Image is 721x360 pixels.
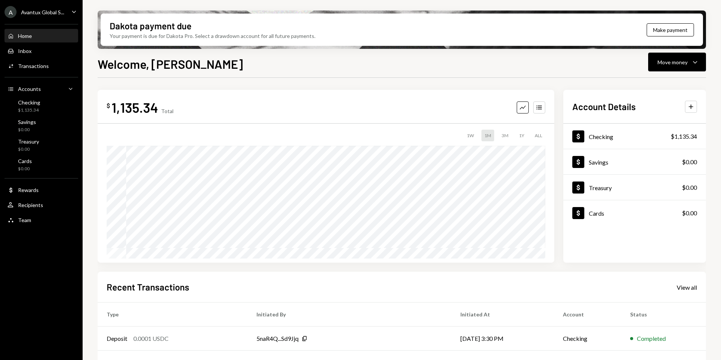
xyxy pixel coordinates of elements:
[18,158,32,164] div: Cards
[5,198,78,212] a: Recipients
[18,33,32,39] div: Home
[18,202,43,208] div: Recipients
[5,59,78,73] a: Transactions
[98,56,243,71] h1: Welcome, [PERSON_NAME]
[256,334,299,343] div: 5naR4Q...Sd9Jjq
[481,130,494,141] div: 1M
[464,130,477,141] div: 1W
[682,183,697,192] div: $0.00
[5,116,78,135] a: Savings$0.00
[589,159,608,166] div: Savings
[133,334,169,343] div: 0.0001 USDC
[5,29,78,42] a: Home
[563,124,706,149] a: Checking$1,135.34
[112,99,158,116] div: 1,135.34
[98,303,247,327] th: Type
[110,20,192,32] div: Dakota payment due
[682,157,697,166] div: $0.00
[658,58,688,66] div: Move money
[648,53,706,71] button: Move money
[5,183,78,197] a: Rewards
[161,108,173,114] div: Total
[5,82,78,95] a: Accounts
[589,210,604,217] div: Cards
[647,23,694,36] button: Make payment
[18,127,36,133] div: $0.00
[107,281,189,293] h2: Recent Transactions
[110,32,315,40] div: Your payment is due for Dakota Pro. Select a drawdown account for all future payments.
[18,146,39,153] div: $0.00
[18,99,40,106] div: Checking
[499,130,511,141] div: 3M
[532,130,545,141] div: ALL
[563,175,706,200] a: Treasury$0.00
[18,86,41,92] div: Accounts
[107,102,110,109] div: $
[21,9,64,15] div: Avantux Global S...
[589,133,613,140] div: Checking
[671,132,697,141] div: $1,135.34
[18,138,39,145] div: Treasury
[554,327,621,351] td: Checking
[5,156,78,174] a: Cards$0.00
[682,209,697,218] div: $0.00
[18,166,32,172] div: $0.00
[554,303,621,327] th: Account
[637,334,666,343] div: Completed
[563,149,706,174] a: Savings$0.00
[18,63,49,69] div: Transactions
[247,303,451,327] th: Initiated By
[18,107,40,113] div: $1,135.34
[18,187,39,193] div: Rewards
[5,97,78,115] a: Checking$1,135.34
[5,136,78,154] a: Treasury$0.00
[18,119,36,125] div: Savings
[5,44,78,57] a: Inbox
[516,130,527,141] div: 1Y
[18,48,32,54] div: Inbox
[107,334,127,343] div: Deposit
[18,217,31,223] div: Team
[621,303,706,327] th: Status
[5,213,78,227] a: Team
[677,283,697,291] a: View all
[572,100,636,113] h2: Account Details
[5,6,17,18] div: A
[589,184,612,191] div: Treasury
[563,200,706,225] a: Cards$0.00
[451,303,554,327] th: Initiated At
[451,327,554,351] td: [DATE] 3:30 PM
